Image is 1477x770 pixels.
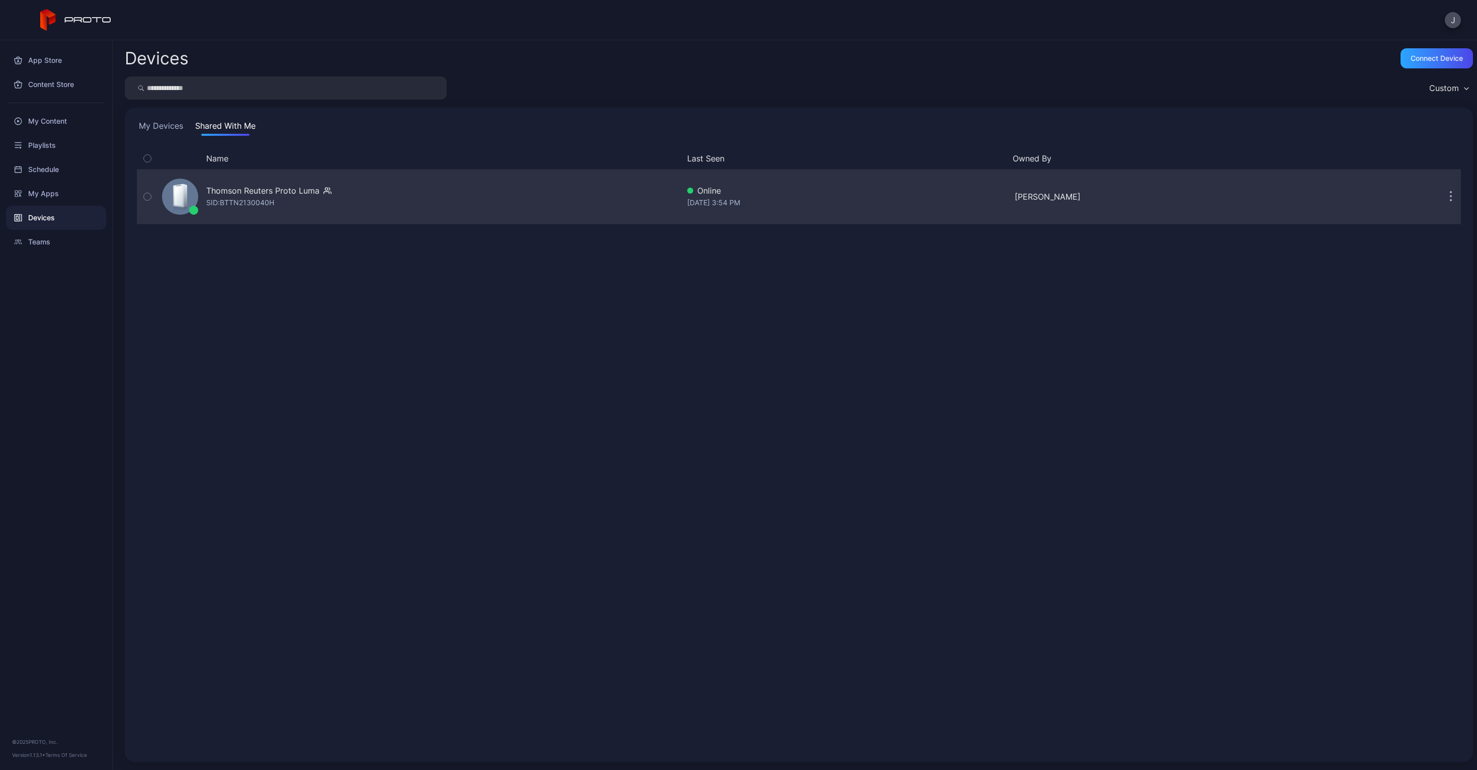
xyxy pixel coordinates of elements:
[6,230,106,254] a: Teams
[6,157,106,182] a: Schedule
[6,182,106,206] a: My Apps
[206,152,228,164] button: Name
[206,185,319,197] div: Thomson Reuters Proto Luma
[1015,191,1334,203] div: [PERSON_NAME]
[193,120,258,136] button: Shared With Me
[45,752,87,758] a: Terms Of Service
[1445,12,1461,28] button: J
[6,109,106,133] a: My Content
[137,120,185,136] button: My Devices
[12,752,45,758] span: Version 1.13.1 •
[1401,48,1473,68] button: Connect device
[125,49,189,67] h2: Devices
[1013,152,1330,164] button: Owned By
[687,152,1005,164] button: Last Seen
[687,185,1007,197] div: Online
[1441,152,1461,164] div: Options
[1429,83,1459,93] div: Custom
[1424,76,1473,100] button: Custom
[1411,54,1463,62] div: Connect device
[687,197,1007,209] div: [DATE] 3:54 PM
[6,72,106,97] a: Content Store
[6,133,106,157] a: Playlists
[6,48,106,72] a: App Store
[12,738,100,746] div: © 2025 PROTO, Inc.
[6,206,106,230] a: Devices
[206,197,274,209] div: SID: BTTN2130040H
[1338,152,1429,164] div: Update Device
